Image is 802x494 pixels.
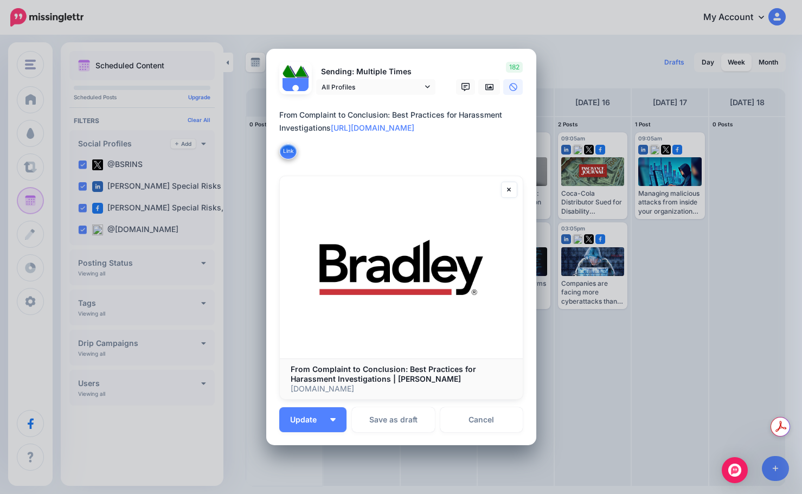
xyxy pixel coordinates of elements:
b: From Complaint to Conclusion: Best Practices for Harassment Investigations | [PERSON_NAME] [291,364,476,383]
button: Update [279,407,347,432]
img: 1Q3z5d12-75797.jpg [296,65,309,78]
p: [DOMAIN_NAME] [291,384,512,394]
div: From Complaint to Conclusion: Best Practices for Harassment Investigations [279,108,529,134]
p: Sending: Multiple Times [316,66,435,78]
img: 379531_475505335829751_837246864_n-bsa122537.jpg [283,65,296,78]
a: Cancel [440,407,523,432]
img: From Complaint to Conclusion: Best Practices for Harassment Investigations | JD Supra [280,176,523,358]
div: Open Intercom Messenger [722,457,748,483]
span: All Profiles [322,81,422,93]
img: arrow-down-white.png [330,418,336,421]
span: Update [290,416,325,424]
a: All Profiles [316,79,435,95]
button: Save as draft [352,407,435,432]
span: 182 [506,62,523,73]
button: Link [279,143,297,159]
img: user_default_image.png [283,78,309,104]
